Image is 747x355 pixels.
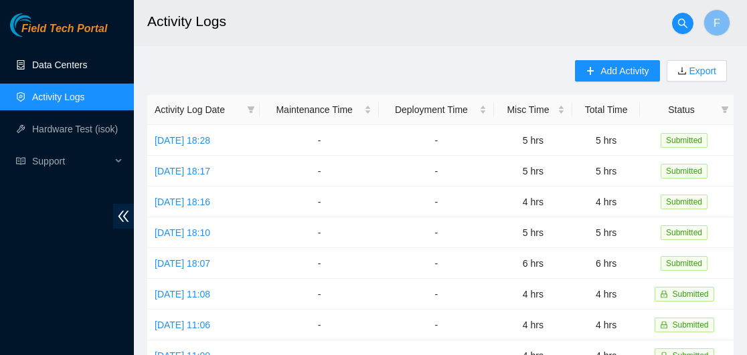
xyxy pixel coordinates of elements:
[494,187,573,217] td: 4 hrs
[667,60,727,82] button: downloadExport
[16,156,25,166] span: read
[32,124,118,134] a: Hardware Test (isok)
[379,156,494,187] td: -
[10,13,68,37] img: Akamai Technologies
[718,100,732,120] span: filter
[379,187,494,217] td: -
[260,248,379,279] td: -
[155,289,210,300] a: [DATE] 11:08
[155,135,210,146] a: [DATE] 18:28
[660,321,668,329] span: lock
[572,125,640,156] td: 5 hrs
[721,106,729,114] span: filter
[703,9,730,36] button: F
[32,92,85,102] a: Activity Logs
[572,248,640,279] td: 6 hrs
[379,248,494,279] td: -
[661,195,708,209] span: Submitted
[494,279,573,310] td: 4 hrs
[379,310,494,340] td: -
[572,279,640,310] td: 4 hrs
[647,102,716,117] span: Status
[32,60,87,70] a: Data Centers
[714,15,720,31] span: F
[155,320,210,330] a: [DATE] 11:06
[494,156,573,187] td: 5 hrs
[10,24,107,41] a: Akamai TechnologiesField Tech Portal
[673,18,693,29] span: search
[575,60,659,82] button: plusAdd Activity
[260,187,379,217] td: -
[586,66,595,77] span: plus
[379,125,494,156] td: -
[572,95,640,125] th: Total Time
[260,156,379,187] td: -
[155,197,210,207] a: [DATE] 18:16
[113,204,134,229] span: double-left
[660,290,668,298] span: lock
[379,279,494,310] td: -
[600,64,649,78] span: Add Activity
[32,148,111,174] span: Support
[572,310,640,340] td: 4 hrs
[677,66,687,77] span: download
[687,66,716,76] a: Export
[247,106,255,114] span: filter
[244,100,258,120] span: filter
[494,310,573,340] td: 4 hrs
[572,187,640,217] td: 4 hrs
[379,217,494,248] td: -
[661,225,708,240] span: Submitted
[260,310,379,340] td: -
[155,227,210,238] a: [DATE] 18:10
[260,125,379,156] td: -
[572,217,640,248] td: 5 hrs
[494,217,573,248] td: 5 hrs
[673,289,709,299] span: Submitted
[155,166,210,176] a: [DATE] 18:17
[661,256,708,271] span: Submitted
[155,258,210,269] a: [DATE] 18:07
[661,164,708,179] span: Submitted
[260,217,379,248] td: -
[494,125,573,156] td: 5 hrs
[572,156,640,187] td: 5 hrs
[260,279,379,310] td: -
[673,320,709,330] span: Submitted
[21,23,107,35] span: Field Tech Portal
[672,13,693,34] button: search
[494,248,573,279] td: 6 hrs
[661,133,708,148] span: Submitted
[155,102,242,117] span: Activity Log Date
